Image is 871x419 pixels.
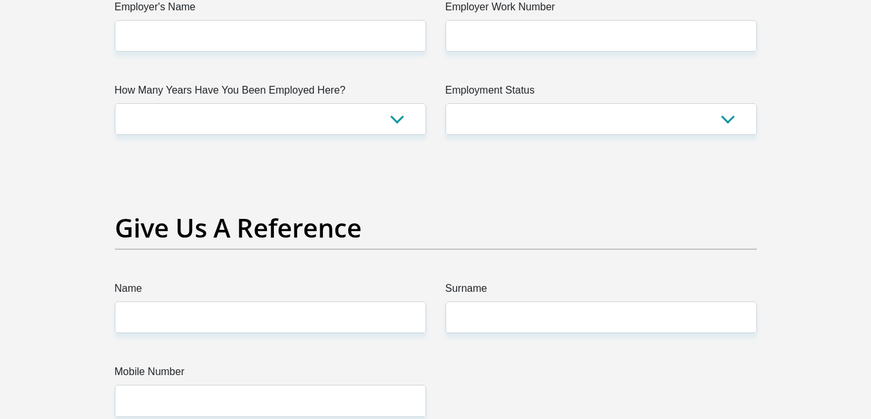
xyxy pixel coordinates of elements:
label: Name [115,281,426,301]
label: How Many Years Have You Been Employed Here? [115,83,426,103]
label: Employment Status [445,83,757,103]
input: Employer Work Number [445,20,757,52]
label: Surname [445,281,757,301]
input: Surname [445,301,757,333]
input: Mobile Number [115,385,426,416]
input: Name [115,301,426,333]
input: Employer's Name [115,20,426,52]
h2: Give Us A Reference [115,212,757,243]
label: Mobile Number [115,364,426,385]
